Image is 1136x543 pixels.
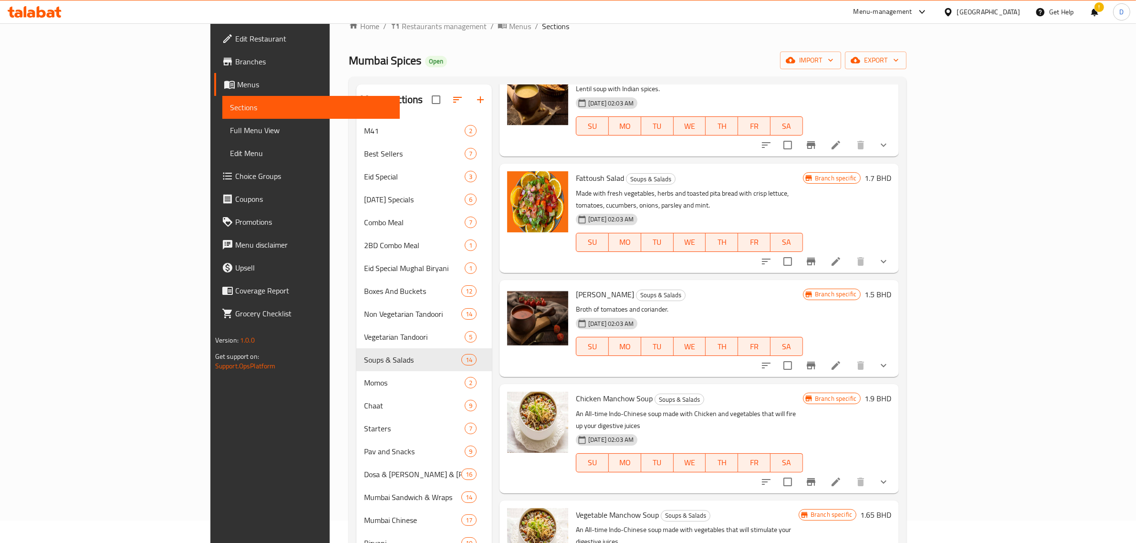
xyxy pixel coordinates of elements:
[462,470,476,479] span: 16
[215,334,239,346] span: Version:
[778,472,798,492] span: Select to update
[215,360,276,372] a: Support.OpsPlatform
[742,456,767,470] span: FR
[461,514,477,526] div: items
[1119,7,1124,17] span: D
[709,119,734,133] span: TH
[800,470,823,493] button: Branch-specific-item
[356,486,492,509] div: Mumbai Sandwich & Wraps14
[235,216,393,228] span: Promotions
[465,423,477,434] div: items
[641,116,674,136] button: TU
[465,126,476,136] span: 2
[738,337,771,356] button: FR
[738,453,771,472] button: FR
[788,54,834,66] span: import
[576,303,803,315] p: Broth of tomatoes and coriander.
[755,134,778,157] button: sort-choices
[462,287,476,296] span: 12
[214,27,400,50] a: Edit Restaurant
[811,394,860,403] span: Branch specific
[349,50,421,71] span: Mumbai Spices
[830,476,842,488] a: Edit menu item
[356,348,492,371] div: Soups & Salads14
[235,33,393,44] span: Edit Restaurant
[706,337,738,356] button: TH
[811,290,860,299] span: Branch specific
[742,119,767,133] span: FR
[230,147,393,159] span: Edit Menu
[655,394,704,405] span: Soups & Salads
[465,195,476,204] span: 6
[830,360,842,371] a: Edit menu item
[576,171,624,185] span: Fattoush Salad
[465,171,477,182] div: items
[807,510,856,519] span: Branch specific
[364,125,465,136] span: M41
[576,287,634,302] span: [PERSON_NAME]
[542,21,569,32] span: Sections
[356,280,492,303] div: Boxes And Buckets12
[576,233,609,252] button: SU
[364,469,461,480] div: Dosa & Parathas & Puri
[465,148,477,159] div: items
[214,256,400,279] a: Upsell
[356,211,492,234] div: Combo Meal7
[771,233,803,252] button: SA
[222,96,400,119] a: Sections
[878,139,889,151] svg: Show Choices
[706,233,738,252] button: TH
[356,142,492,165] div: Best Sellers7
[465,125,477,136] div: items
[214,73,400,96] a: Menus
[364,331,465,343] span: Vegetarian Tandoori
[580,235,605,249] span: SU
[878,256,889,267] svg: Show Choices
[465,149,476,158] span: 7
[465,377,477,388] div: items
[774,456,799,470] span: SA
[356,371,492,394] div: Momos2
[800,354,823,377] button: Branch-specific-item
[356,440,492,463] div: Pav and Snacks9
[364,377,465,388] span: Momos
[364,354,461,365] span: Soups & Salads
[677,119,702,133] span: WE
[465,218,476,227] span: 7
[222,119,400,142] a: Full Menu View
[580,340,605,354] span: SU
[576,188,803,211] p: Made with fresh vegetables, herbs and toasted pita bread with crisp lettuce, tomatoes, cucumbers,...
[462,493,476,502] span: 14
[509,21,531,32] span: Menus
[214,279,400,302] a: Coverage Report
[356,303,492,325] div: Non Vegetarian Tandoori14
[364,194,465,205] span: [DATE] Specials
[645,235,670,249] span: TU
[235,239,393,251] span: Menu disclaimer
[580,119,605,133] span: SU
[461,285,477,297] div: items
[626,174,675,185] span: Soups & Salads
[661,510,710,521] span: Soups & Salads
[235,193,393,205] span: Coupons
[356,165,492,188] div: Eid Special3
[584,319,637,328] span: [DATE] 02:03 AM
[364,514,461,526] span: Mumbai Chinese
[364,262,465,274] span: Eid Special Mughal Biryani
[706,453,738,472] button: TH
[849,470,872,493] button: delete
[778,135,798,155] span: Select to update
[507,171,568,232] img: Fattoush Salad
[446,88,469,111] span: Sort sections
[674,233,706,252] button: WE
[356,325,492,348] div: Vegetarian Tandoori5
[364,423,465,434] span: Starters
[462,355,476,365] span: 14
[356,257,492,280] div: Eid Special Mughal Biryani1
[677,340,702,354] span: WE
[214,165,400,188] a: Choice Groups
[364,240,465,251] div: 2BD Combo Meal
[465,264,476,273] span: 1
[235,56,393,67] span: Branches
